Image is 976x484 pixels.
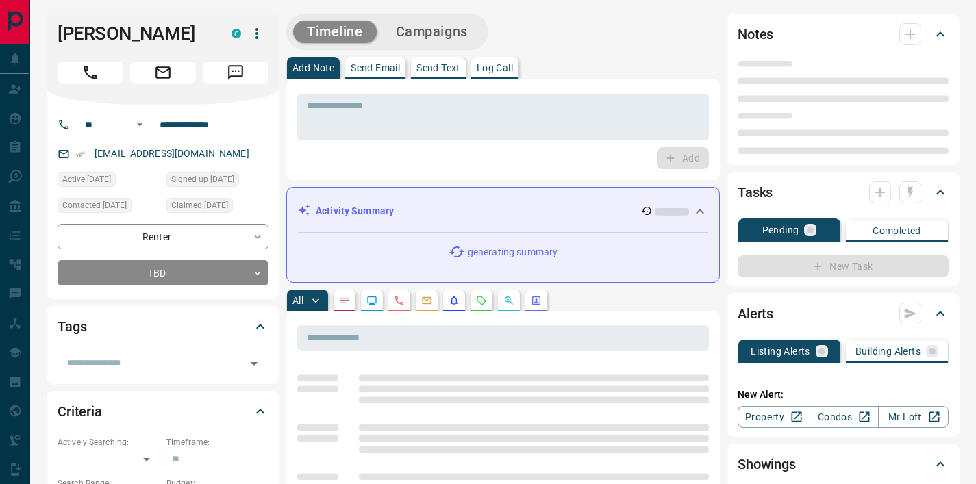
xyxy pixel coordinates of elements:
[232,29,241,38] div: condos.ca
[292,63,334,73] p: Add Note
[58,310,268,343] div: Tags
[58,260,268,285] div: TBD
[808,406,878,428] a: Condos
[58,198,160,217] div: Thu Oct 09 2025
[738,406,808,428] a: Property
[293,21,377,43] button: Timeline
[449,295,460,306] svg: Listing Alerts
[58,395,268,428] div: Criteria
[62,173,111,186] span: Active [DATE]
[58,224,268,249] div: Renter
[58,62,123,84] span: Call
[382,21,481,43] button: Campaigns
[738,176,949,209] div: Tasks
[738,23,773,45] h2: Notes
[751,346,810,356] p: Listing Alerts
[245,354,264,373] button: Open
[58,316,86,337] h2: Tags
[75,149,85,159] svg: Email Verified
[203,62,268,84] span: Message
[351,63,400,73] p: Send Email
[130,62,196,84] span: Email
[58,23,211,44] h1: [PERSON_NAME]
[738,448,949,481] div: Showings
[58,436,160,448] p: Actively Searching:
[416,63,460,73] p: Send Text
[166,172,268,191] div: Wed Aug 07 2024
[292,296,303,305] p: All
[531,295,542,306] svg: Agent Actions
[738,18,949,51] div: Notes
[95,148,249,159] a: [EMAIL_ADDRESS][DOMAIN_NAME]
[166,198,268,217] div: Thu Oct 09 2025
[62,199,127,212] span: Contacted [DATE]
[58,400,102,422] h2: Criteria
[738,303,773,324] h2: Alerts
[503,295,514,306] svg: Opportunities
[738,181,773,203] h2: Tasks
[878,406,949,428] a: Mr.Loft
[762,225,799,235] p: Pending
[855,346,921,356] p: Building Alerts
[738,387,949,402] p: New Alert:
[132,116,148,133] button: Open
[166,436,268,448] p: Timeframe:
[171,173,234,186] span: Signed up [DATE]
[339,295,350,306] svg: Notes
[738,297,949,330] div: Alerts
[477,63,513,73] p: Log Call
[316,204,394,218] p: Activity Summary
[468,245,558,259] p: generating summary
[171,199,228,212] span: Claimed [DATE]
[298,199,708,224] div: Activity Summary
[366,295,377,306] svg: Lead Browsing Activity
[738,453,796,475] h2: Showings
[421,295,432,306] svg: Emails
[394,295,405,306] svg: Calls
[58,172,160,191] div: Sat Oct 11 2025
[476,295,487,306] svg: Requests
[873,226,921,235] p: Completed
